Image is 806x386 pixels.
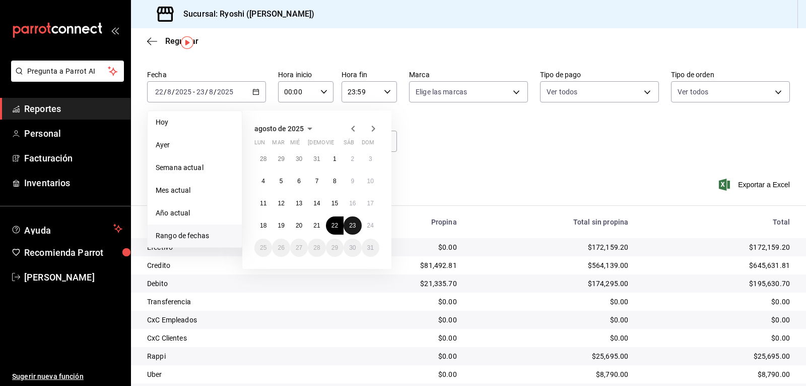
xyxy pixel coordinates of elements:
[172,88,175,96] span: /
[326,150,344,168] button: 1 de agosto de 2025
[155,88,164,96] input: --
[362,139,374,150] abbr: domingo
[260,244,266,251] abbr: 25 de agosto de 2025
[308,216,325,235] button: 21 de agosto de 2025
[313,222,320,229] abbr: 21 de agosto de 2025
[367,244,374,251] abbr: 31 de agosto de 2025
[254,139,265,150] abbr: lunes
[156,208,234,218] span: Año actual
[297,178,301,185] abbr: 6 de agosto de 2025
[331,200,338,207] abbr: 15 de agosto de 2025
[342,71,397,78] label: Hora fin
[272,216,290,235] button: 19 de agosto de 2025
[337,369,457,379] div: $0.00
[147,351,320,361] div: Rappi
[272,172,290,190] button: 5 de agosto de 2025
[349,244,356,251] abbr: 30 de agosto de 2025
[337,351,457,361] div: $0.00
[344,172,361,190] button: 9 de agosto de 2025
[644,315,790,325] div: $0.00
[644,333,790,343] div: $0.00
[337,297,457,307] div: $0.00
[344,216,361,235] button: 23 de agosto de 2025
[326,172,344,190] button: 8 de agosto de 2025
[313,244,320,251] abbr: 28 de agosto de 2025
[473,333,629,343] div: $0.00
[362,216,379,235] button: 24 de agosto de 2025
[644,351,790,361] div: $25,695.00
[24,102,122,116] span: Reportes
[11,61,124,82] button: Pregunta a Parrot AI
[272,194,290,212] button: 12 de agosto de 2025
[147,315,320,325] div: CxC Empleados
[290,194,308,212] button: 13 de agosto de 2025
[333,155,337,162] abbr: 1 de agosto de 2025
[278,155,284,162] abbr: 29 de julio de 2025
[254,123,316,135] button: agosto de 2025
[209,88,214,96] input: --
[156,162,234,173] span: Semana actual
[147,297,320,307] div: Transferencia
[367,200,374,207] abbr: 17 de agosto de 2025
[473,242,629,252] div: $172,159.20
[24,127,122,140] span: Personal
[308,150,325,168] button: 31 de julio de 2025
[331,244,338,251] abbr: 29 de agosto de 2025
[280,178,283,185] abbr: 5 de agosto de 2025
[351,178,354,185] abbr: 9 de agosto de 2025
[165,36,198,46] span: Regresar
[254,194,272,212] button: 11 de agosto de 2025
[313,155,320,162] abbr: 31 de julio de 2025
[24,223,109,235] span: Ayuda
[473,315,629,325] div: $0.00
[278,244,284,251] abbr: 26 de agosto de 2025
[313,200,320,207] abbr: 14 de agosto de 2025
[326,239,344,257] button: 29 de agosto de 2025
[290,172,308,190] button: 6 de agosto de 2025
[272,139,284,150] abbr: martes
[164,88,167,96] span: /
[193,88,195,96] span: -
[473,297,629,307] div: $0.00
[290,239,308,257] button: 27 de agosto de 2025
[473,279,629,289] div: $174,295.00
[344,139,354,150] abbr: sábado
[308,239,325,257] button: 28 de agosto de 2025
[254,125,304,133] span: agosto de 2025
[473,369,629,379] div: $8,790.00
[260,200,266,207] abbr: 11 de agosto de 2025
[671,71,790,78] label: Tipo de orden
[147,260,320,270] div: Credito
[290,216,308,235] button: 20 de agosto de 2025
[214,88,217,96] span: /
[290,139,300,150] abbr: miércoles
[678,87,708,97] span: Ver todos
[344,194,361,212] button: 16 de agosto de 2025
[205,88,208,96] span: /
[111,26,119,34] button: open_drawer_menu
[12,371,122,382] span: Sugerir nueva función
[362,239,379,257] button: 31 de agosto de 2025
[721,179,790,191] span: Exportar a Excel
[473,260,629,270] div: $564,139.00
[254,216,272,235] button: 18 de agosto de 2025
[409,71,528,78] label: Marca
[337,333,457,343] div: $0.00
[333,178,337,185] abbr: 8 de agosto de 2025
[24,270,122,284] span: [PERSON_NAME]
[351,155,354,162] abbr: 2 de agosto de 2025
[296,155,302,162] abbr: 30 de julio de 2025
[331,222,338,229] abbr: 22 de agosto de 2025
[644,369,790,379] div: $8,790.00
[644,297,790,307] div: $0.00
[337,315,457,325] div: $0.00
[369,155,372,162] abbr: 3 de agosto de 2025
[181,36,193,49] img: Tooltip marker
[326,139,334,150] abbr: viernes
[362,150,379,168] button: 3 de agosto de 2025
[362,172,379,190] button: 10 de agosto de 2025
[278,71,333,78] label: Hora inicio
[24,246,122,259] span: Recomienda Parrot
[362,194,379,212] button: 17 de agosto de 2025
